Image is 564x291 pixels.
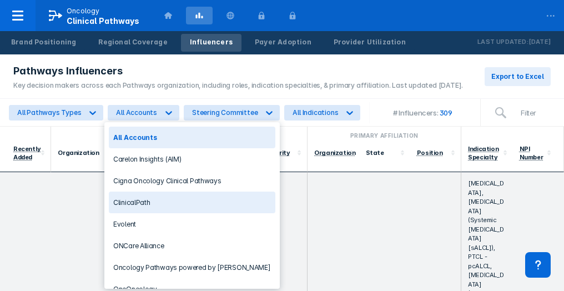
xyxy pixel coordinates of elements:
[314,149,355,157] div: Organization
[190,37,233,47] div: Influencers
[67,6,100,16] p: Oncology
[468,145,498,161] div: Indication Specialty
[2,34,85,52] a: Brand Positioning
[540,2,562,25] div: ...
[334,37,406,47] div: Provider Utilization
[109,127,275,148] div: All Accounts
[514,102,551,124] input: Filter influencers by name, title, affiliation, etc.
[58,149,89,157] div: Organization
[485,67,551,86] button: Export to Excel
[116,108,157,117] div: All Accounts
[67,16,139,26] span: Clinical Pathways
[325,34,415,52] a: Provider Utilization
[13,81,463,91] div: Key decision makers across each Pathways organization, including roles, indication specialties, &...
[13,64,123,78] span: Pathways Influencers
[109,235,275,257] div: ONCare Alliance
[491,72,544,82] span: Export to Excel
[312,131,456,140] div: Primary Affiliation
[109,257,275,278] div: Oncology Pathways powered by [PERSON_NAME]
[525,252,551,278] div: Contact Support
[109,213,275,235] div: Evolent
[293,108,338,117] div: All Indications
[109,192,275,213] div: ClinicalPath
[192,108,258,117] div: Steering Committee
[366,149,397,157] div: State
[255,37,311,47] div: Payer Adoption
[11,37,76,47] div: Brand Positioning
[89,34,176,52] a: Regional Coverage
[109,148,275,170] div: Carelon Insights (AIM)
[109,170,275,192] div: Cigna Oncology Clinical Pathways
[246,34,320,52] a: Payer Adoption
[393,108,438,117] div: # Influencers:
[17,108,81,117] div: All Pathways Types
[520,145,543,161] div: NPI Number
[13,145,41,161] div: Recently Added
[181,34,241,52] a: Influencers
[438,108,457,117] span: 309
[56,131,303,140] div: Pathways
[477,37,528,48] p: Last Updated:
[528,37,551,48] p: [DATE]
[98,37,167,47] div: Regional Coverage
[417,149,443,157] div: Position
